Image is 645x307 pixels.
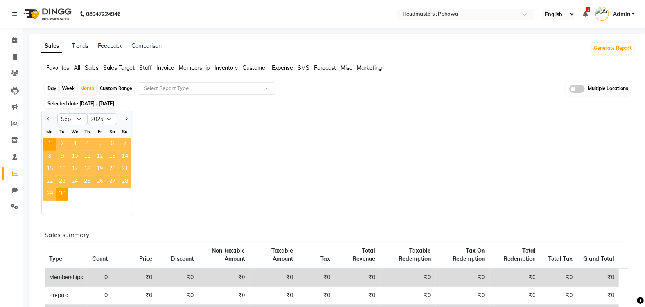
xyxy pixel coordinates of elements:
[250,268,298,287] td: ₹0
[119,125,131,138] div: Su
[88,268,112,287] td: 0
[436,268,490,287] td: ₹0
[119,151,131,163] div: Sunday, September 14, 2025
[20,3,74,25] img: logo
[93,138,106,151] div: Friday, September 5, 2025
[139,64,152,71] span: Staff
[540,287,577,305] td: ₹0
[98,42,122,49] a: Feedback
[45,231,628,238] h6: Sales summary
[139,255,152,262] span: Price
[595,7,609,21] img: Admin
[56,138,68,151] span: 2
[81,125,93,138] div: Th
[298,64,309,71] span: SMS
[93,125,106,138] div: Fr
[68,138,81,151] div: Wednesday, September 3, 2025
[85,64,99,71] span: Sales
[586,7,590,12] span: 1
[352,247,375,262] span: Total Revenue
[272,247,293,262] span: Taxable Amount
[56,125,68,138] div: Tu
[119,138,131,151] div: Sunday, September 7, 2025
[68,176,81,188] div: Wednesday, September 24, 2025
[540,268,577,287] td: ₹0
[43,188,56,201] div: Monday, September 29, 2025
[56,176,68,188] span: 23
[298,287,335,305] td: ₹0
[399,247,431,262] span: Taxable Redemption
[45,268,88,287] td: Memberships
[106,176,119,188] span: 27
[46,64,69,71] span: Favorites
[45,287,88,305] td: Prepaid
[81,151,93,163] span: 11
[436,287,490,305] td: ₹0
[56,176,68,188] div: Tuesday, September 23, 2025
[68,163,81,176] span: 17
[68,125,81,138] div: We
[583,11,588,18] a: 1
[56,138,68,151] div: Tuesday, September 2, 2025
[43,163,56,176] span: 15
[106,151,119,163] div: Saturday, September 13, 2025
[119,163,131,176] span: 21
[43,125,56,138] div: Mo
[243,64,267,71] span: Customer
[272,64,293,71] span: Expense
[43,151,56,163] div: Monday, September 8, 2025
[583,255,614,262] span: Grand Total
[106,151,119,163] span: 13
[321,255,331,262] span: Tax
[81,176,93,188] div: Thursday, September 25, 2025
[45,99,116,108] span: Selected date:
[43,138,56,151] span: 1
[56,151,68,163] div: Tuesday, September 9, 2025
[93,176,106,188] div: Friday, September 26, 2025
[56,188,68,201] span: 30
[41,39,62,53] a: Sales
[45,113,51,125] button: Previous month
[112,287,157,305] td: ₹0
[98,83,134,94] div: Custom Range
[123,113,129,125] button: Next month
[357,64,382,71] span: Marketing
[157,268,198,287] td: ₹0
[43,138,56,151] div: Monday, September 1, 2025
[490,268,540,287] td: ₹0
[72,42,88,49] a: Trends
[214,64,238,71] span: Inventory
[93,151,106,163] div: Friday, September 12, 2025
[341,64,352,71] span: Misc
[43,163,56,176] div: Monday, September 15, 2025
[56,163,68,176] div: Tuesday, September 16, 2025
[60,83,77,94] div: Week
[380,268,435,287] td: ₹0
[68,176,81,188] span: 24
[81,163,93,176] div: Thursday, September 18, 2025
[56,151,68,163] span: 9
[74,64,80,71] span: All
[198,268,250,287] td: ₹0
[156,64,174,71] span: Invoice
[106,138,119,151] span: 6
[93,151,106,163] span: 12
[68,151,81,163] span: 10
[119,151,131,163] span: 14
[56,188,68,201] div: Tuesday, September 30, 2025
[56,163,68,176] span: 16
[68,151,81,163] div: Wednesday, September 10, 2025
[106,138,119,151] div: Saturday, September 6, 2025
[49,255,62,262] span: Type
[298,268,335,287] td: ₹0
[81,176,93,188] span: 25
[93,176,106,188] span: 26
[81,163,93,176] span: 18
[57,113,87,125] select: Select month
[212,247,245,262] span: Non-taxable Amount
[453,247,485,262] span: Tax On Redemption
[45,83,58,94] div: Day
[93,163,106,176] span: 19
[577,287,619,305] td: ₹0
[179,64,210,71] span: Membership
